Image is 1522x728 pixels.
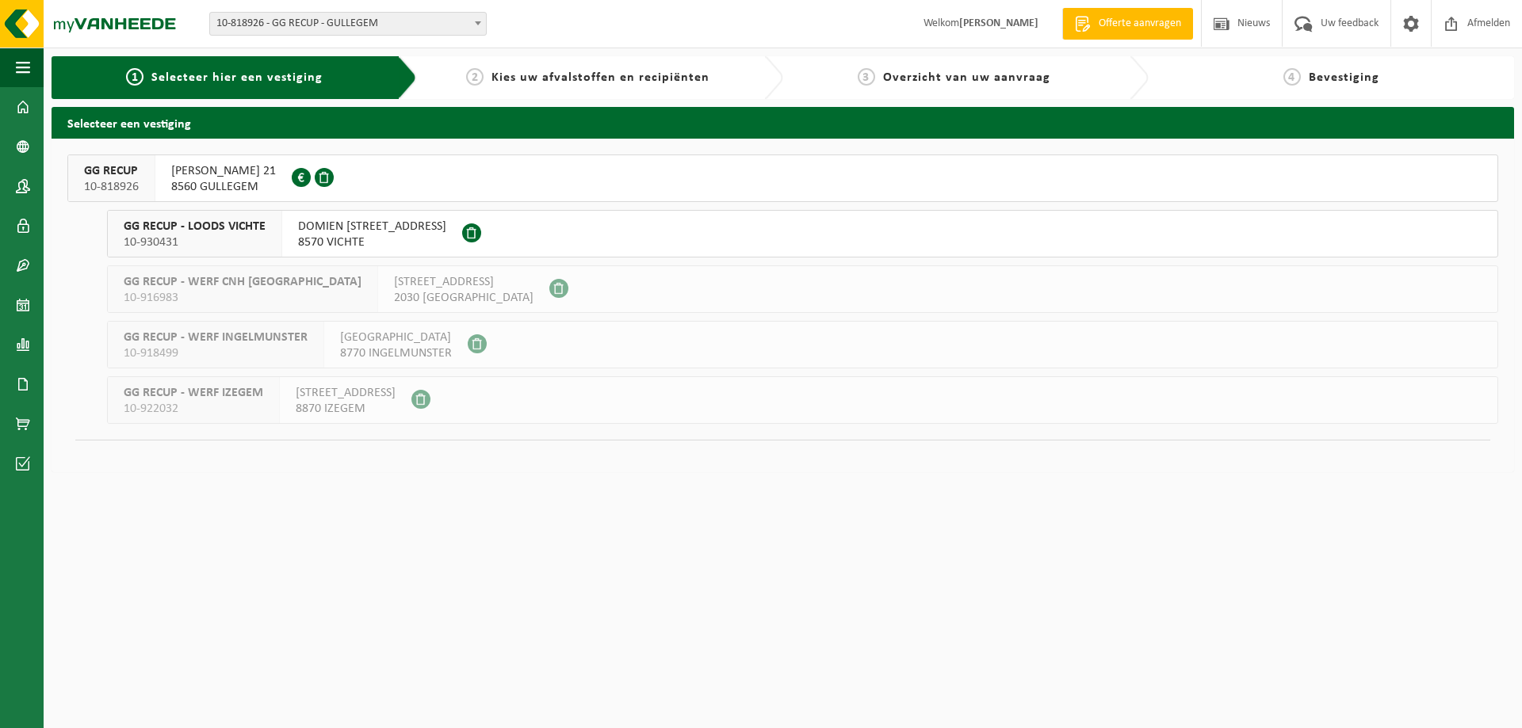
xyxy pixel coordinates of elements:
span: Offerte aanvragen [1095,16,1185,32]
span: 10-918499 [124,345,308,361]
span: 2 [466,68,484,86]
span: GG RECUP - LOODS VICHTE [124,219,266,234]
iframe: chat widget [8,693,265,728]
span: 10-818926 - GG RECUP - GULLEGEM [209,12,487,36]
h2: Selecteer een vestiging [52,107,1514,138]
span: 3 [858,68,875,86]
span: DOMIEN [STREET_ADDRESS] [298,219,446,234]
span: [STREET_ADDRESS] [296,385,396,401]
span: GG RECUP - WERF INGELMUNSTER [124,330,308,345]
span: Overzicht van uw aanvraag [883,71,1050,84]
span: 10-916983 [124,290,361,306]
span: [GEOGRAPHIC_DATA] [340,330,452,345]
span: 10-818926 - GG RECUP - GULLEGEM [210,13,486,35]
span: 2030 [GEOGRAPHIC_DATA] [394,290,533,306]
span: 8770 INGELMUNSTER [340,345,452,361]
span: GG RECUP - WERF CNH [GEOGRAPHIC_DATA] [124,274,361,290]
span: GG RECUP [84,163,139,179]
span: Kies uw afvalstoffen en recipiënten [491,71,709,84]
span: GG RECUP - WERF IZEGEM [124,385,263,401]
span: 4 [1283,68,1301,86]
span: 8560 GULLEGEM [171,179,276,195]
span: 10-818926 [84,179,139,195]
button: GG RECUP 10-818926 [PERSON_NAME] 218560 GULLEGEM [67,154,1498,202]
span: Bevestiging [1309,71,1379,84]
a: Offerte aanvragen [1062,8,1193,40]
span: 8870 IZEGEM [296,401,396,417]
span: 1 [126,68,143,86]
span: Selecteer hier een vestiging [151,71,323,84]
span: 8570 VICHTE [298,234,446,250]
span: [PERSON_NAME] 21 [171,163,276,179]
button: GG RECUP - LOODS VICHTE 10-930431 DOMIEN [STREET_ADDRESS]8570 VICHTE [107,210,1498,257]
span: 10-930431 [124,234,266,250]
strong: [PERSON_NAME] [959,17,1038,29]
span: [STREET_ADDRESS] [394,274,533,290]
span: 10-922032 [124,401,263,417]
